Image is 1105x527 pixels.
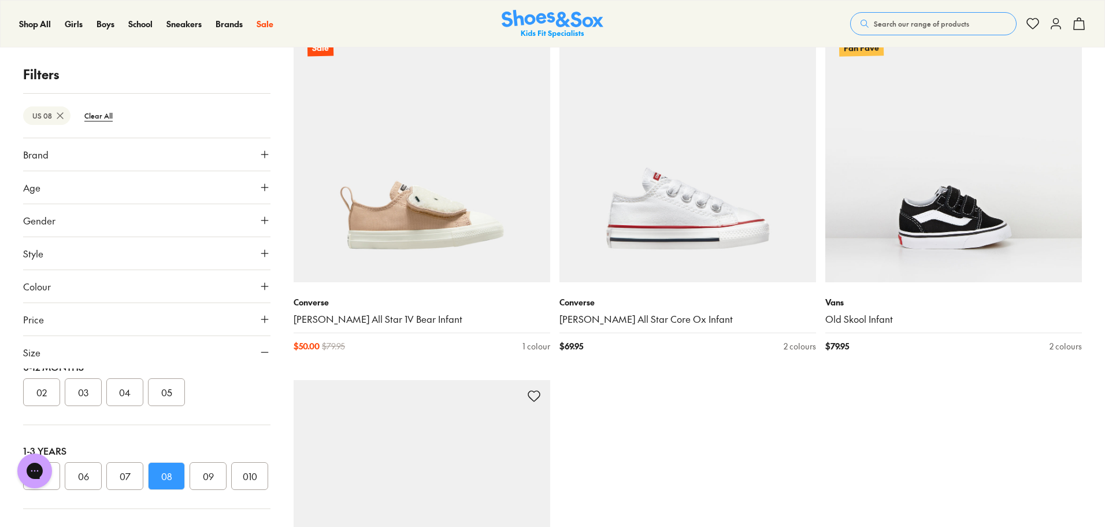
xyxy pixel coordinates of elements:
[23,345,40,359] span: Size
[23,65,270,84] p: Filters
[322,340,345,352] span: $ 79.95
[106,462,143,490] button: 07
[23,204,270,237] button: Gender
[294,340,320,352] span: $ 50.00
[148,378,185,406] button: 05
[307,39,333,57] p: Sale
[128,18,153,30] span: School
[166,18,202,30] a: Sneakers
[216,18,243,30] a: Brands
[874,19,969,29] span: Search our range of products
[257,18,273,30] span: Sale
[559,340,583,352] span: $ 69.95
[23,138,270,171] button: Brand
[23,106,71,125] btn: US 08
[294,313,550,326] a: [PERSON_NAME] All Star 1V Bear Infant
[65,18,83,30] a: Girls
[850,12,1017,35] button: Search our range of products
[65,18,83,30] span: Girls
[23,171,270,204] button: Age
[97,18,114,30] span: Boys
[294,25,550,282] a: Sale
[23,148,49,161] span: Brand
[75,105,122,126] btn: Clear All
[65,462,102,490] button: 06
[23,303,270,336] button: Price
[559,296,816,308] p: Converse
[23,444,270,458] div: 1-3 Years
[825,340,849,352] span: $ 79.95
[190,462,227,490] button: 09
[231,462,268,490] button: 010
[559,313,816,326] a: [PERSON_NAME] All Star Core Ox Infant
[257,18,273,30] a: Sale
[128,18,153,30] a: School
[148,462,185,490] button: 08
[19,18,51,30] span: Shop All
[784,340,816,352] div: 2 colours
[23,180,40,194] span: Age
[166,18,202,30] span: Sneakers
[23,270,270,303] button: Colour
[23,378,60,406] button: 02
[97,18,114,30] a: Boys
[23,237,270,270] button: Style
[294,296,550,308] p: Converse
[65,378,102,406] button: 03
[1050,340,1082,352] div: 2 colours
[502,10,603,38] img: SNS_Logo_Responsive.svg
[23,336,270,368] button: Size
[19,18,51,30] a: Shop All
[23,279,51,293] span: Colour
[216,18,243,30] span: Brands
[106,378,143,406] button: 04
[522,340,550,352] div: 1 colour
[23,213,55,227] span: Gender
[23,312,44,326] span: Price
[825,25,1082,282] a: Fan Fave
[12,449,58,492] iframe: Gorgias live chat messenger
[825,313,1082,326] a: Old Skool Infant
[839,39,884,57] p: Fan Fave
[502,10,603,38] a: Shoes & Sox
[825,296,1082,308] p: Vans
[23,246,43,260] span: Style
